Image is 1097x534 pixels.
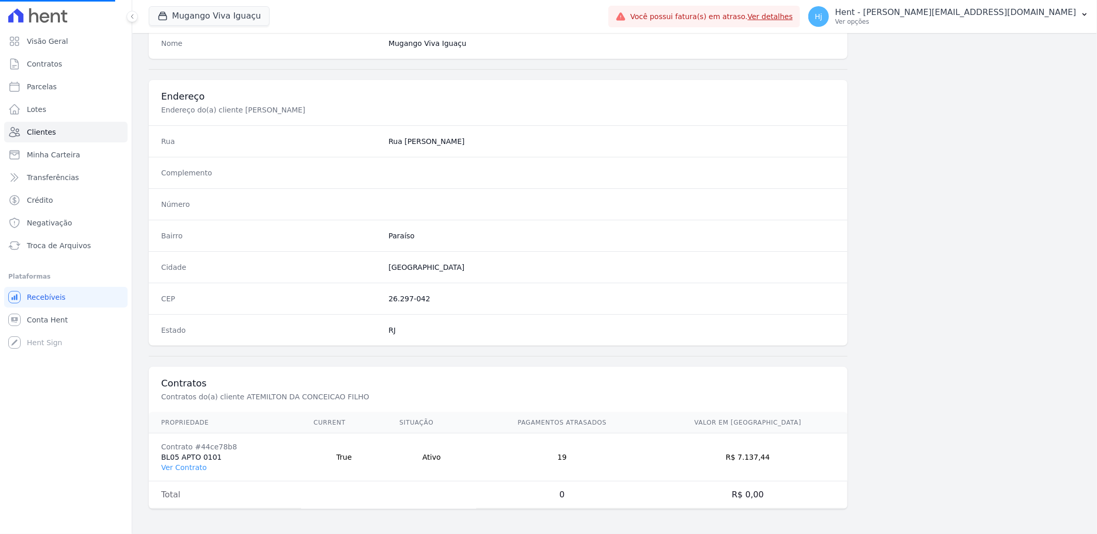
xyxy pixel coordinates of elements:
p: Hent - [PERSON_NAME][EMAIL_ADDRESS][DOMAIN_NAME] [835,7,1076,18]
td: True [301,433,387,481]
dt: Número [161,199,380,209]
dd: Mugango Viva Iguaçu [388,38,835,48]
dd: 26.297-042 [388,294,835,304]
button: Hj Hent - [PERSON_NAME][EMAIL_ADDRESS][DOMAIN_NAME] Ver opções [800,2,1097,31]
span: Parcelas [27,82,57,92]
dd: [GEOGRAPHIC_DATA] [388,262,835,272]
span: Hj [815,13,822,20]
td: R$ 7.137,44 [648,433,848,481]
a: Parcelas [4,76,128,97]
div: Plataformas [8,270,123,283]
div: Contrato #44ce78b8 [161,442,289,452]
span: Lotes [27,104,46,115]
th: Valor em [GEOGRAPHIC_DATA] [648,412,848,433]
a: Troca de Arquivos [4,235,128,256]
td: Total [149,481,301,509]
a: Clientes [4,122,128,142]
th: Propriedade [149,412,301,433]
a: Transferências [4,167,128,188]
span: Minha Carteira [27,150,80,160]
span: Troca de Arquivos [27,240,91,251]
th: Situação [387,412,476,433]
td: R$ 0,00 [648,481,848,509]
a: Recebíveis [4,287,128,308]
a: Conta Hent [4,310,128,330]
dt: Cidade [161,262,380,272]
h3: Endereço [161,90,835,103]
a: Lotes [4,99,128,120]
td: BL05 APTO 0101 [149,433,301,481]
a: Ver detalhes [748,12,793,21]
a: Negativação [4,213,128,233]
p: Contratos do(a) cliente ATEMILTON DA CONCEICAO FILHO [161,392,508,402]
span: Você possui fatura(s) em atraso. [630,11,793,22]
dt: Rua [161,136,380,147]
span: Visão Geral [27,36,68,46]
dd: Paraíso [388,231,835,241]
td: 19 [476,433,648,481]
th: Current [301,412,387,433]
span: Clientes [27,127,56,137]
span: Contratos [27,59,62,69]
p: Ver opções [835,18,1076,26]
dt: Nome [161,38,380,48]
dt: Estado [161,325,380,335]
th: Pagamentos Atrasados [476,412,648,433]
td: Ativo [387,433,476,481]
p: Endereço do(a) cliente [PERSON_NAME] [161,105,508,115]
span: Negativação [27,218,72,228]
dd: RJ [388,325,835,335]
span: Transferências [27,172,79,183]
a: Ver Contrato [161,463,207,472]
a: Crédito [4,190,128,211]
dt: CEP [161,294,380,304]
button: Mugango Viva Iguaçu [149,6,270,26]
dt: Complemento [161,168,380,178]
dd: Rua [PERSON_NAME] [388,136,835,147]
td: 0 [476,481,648,509]
dt: Bairro [161,231,380,241]
a: Contratos [4,54,128,74]
h3: Contratos [161,377,835,390]
span: Conta Hent [27,315,68,325]
a: Visão Geral [4,31,128,52]
a: Minha Carteira [4,144,128,165]
span: Recebíveis [27,292,66,302]
span: Crédito [27,195,53,205]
